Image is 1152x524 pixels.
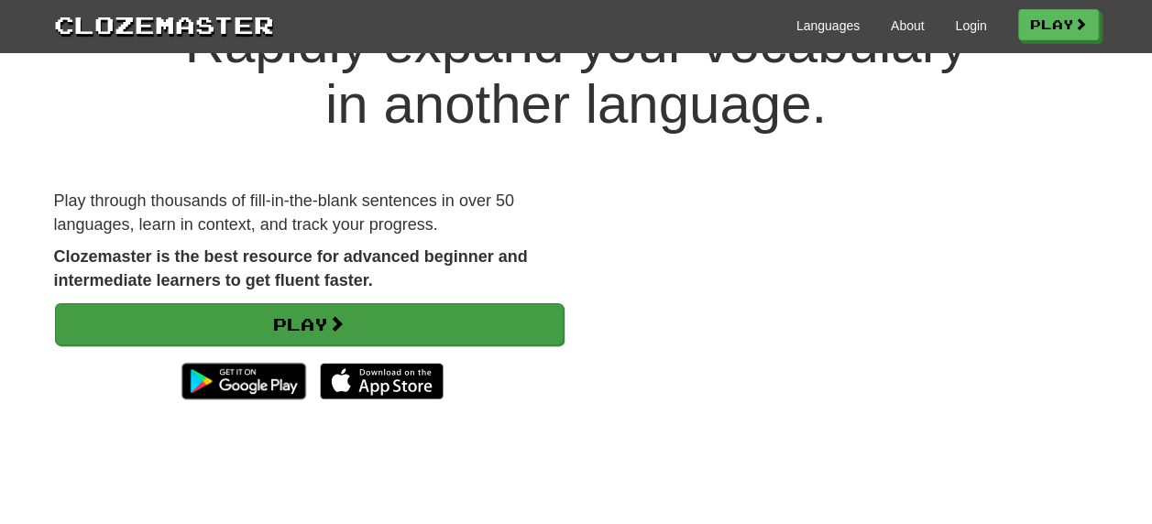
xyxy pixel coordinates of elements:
img: Download_on_the_App_Store_Badge_US-UK_135x40-25178aeef6eb6b83b96f5f2d004eda3bffbb37122de64afbaef7... [320,363,444,399]
a: Play [1018,9,1099,40]
img: Get it on Google Play [172,354,314,409]
a: Login [955,16,986,35]
a: About [891,16,925,35]
a: Clozemaster [54,7,274,41]
a: Play [55,303,564,345]
a: Languages [796,16,860,35]
strong: Clozemaster is the best resource for advanced beginner and intermediate learners to get fluent fa... [54,247,528,289]
p: Play through thousands of fill-in-the-blank sentences in over 50 languages, learn in context, and... [54,190,563,236]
